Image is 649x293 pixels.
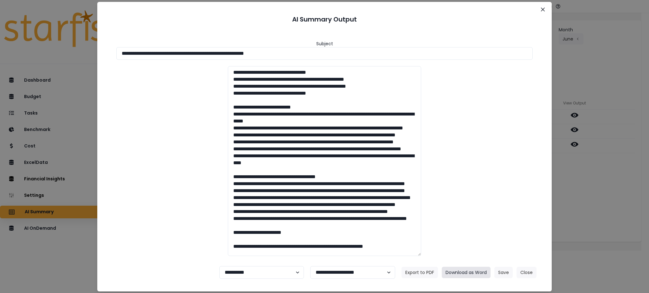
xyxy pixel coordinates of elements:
[402,267,438,278] button: Export to PDF
[494,267,513,278] button: Save
[442,267,491,278] button: Download as Word
[517,267,537,278] button: Close
[316,41,333,47] header: Subject
[105,9,544,29] header: AI Summary Output
[538,4,548,15] button: Close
